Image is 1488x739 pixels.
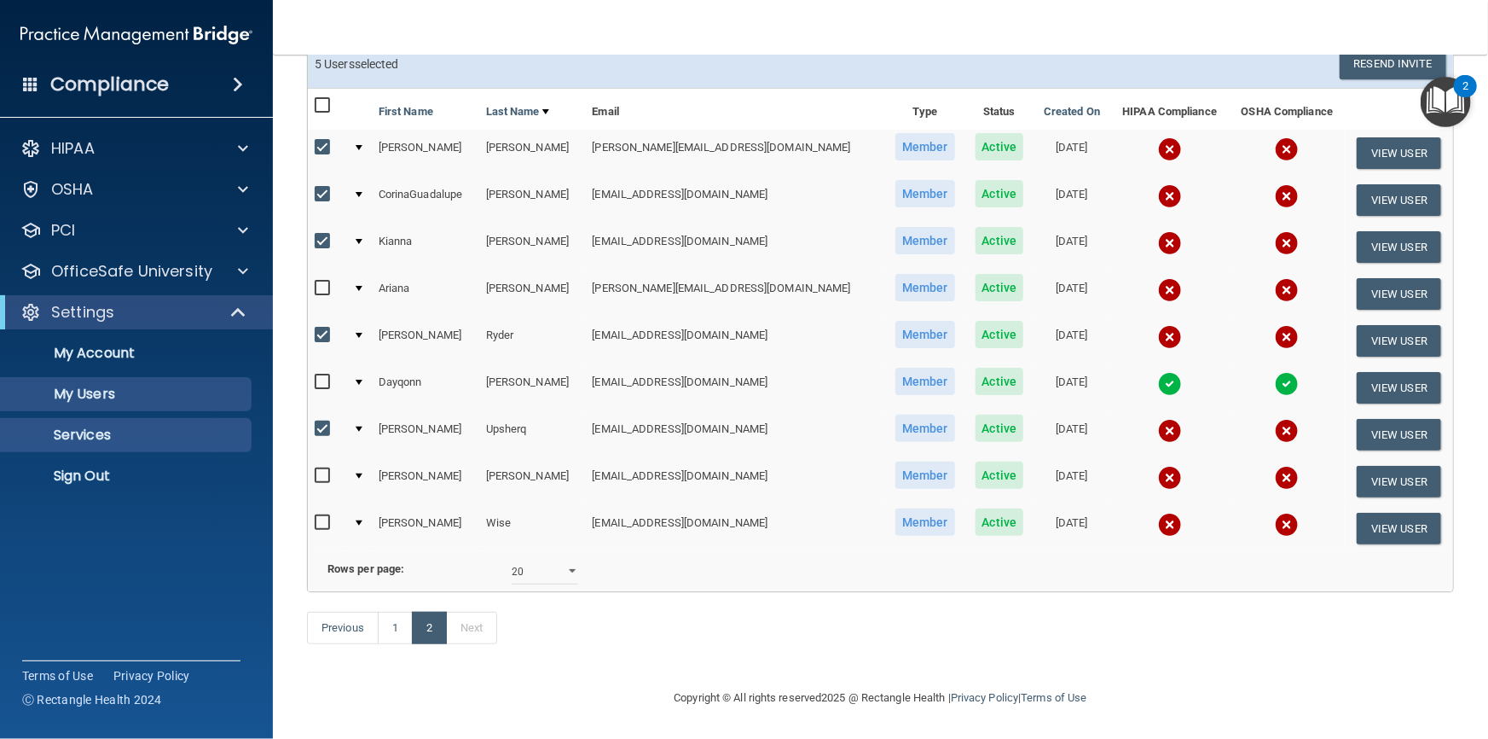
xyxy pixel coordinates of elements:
span: Active [976,462,1024,489]
img: tick.e7d51cea.svg [1275,372,1299,396]
span: Member [895,462,955,489]
td: [EMAIL_ADDRESS][DOMAIN_NAME] [586,364,885,411]
a: 1 [378,612,413,644]
td: Dayqonn [372,364,479,411]
td: [PERSON_NAME] [479,458,586,505]
a: HIPAA [20,138,248,159]
td: [PERSON_NAME] [479,224,586,271]
img: cross.ca9f0e7f.svg [1275,466,1299,490]
img: cross.ca9f0e7f.svg [1275,278,1299,302]
td: [PERSON_NAME] [479,364,586,411]
img: cross.ca9f0e7f.svg [1158,466,1182,490]
th: Type [885,89,965,130]
p: OSHA [51,179,94,200]
p: OfficeSafe University [51,261,212,282]
span: Active [976,368,1024,395]
td: [EMAIL_ADDRESS][DOMAIN_NAME] [586,458,885,505]
a: Privacy Policy [113,667,190,684]
button: View User [1357,513,1441,544]
button: View User [1357,419,1441,451]
td: [PERSON_NAME] [372,505,479,551]
div: 2 [1462,86,1468,108]
td: [PERSON_NAME][EMAIL_ADDRESS][DOMAIN_NAME] [586,271,885,317]
b: Rows per page: [327,562,404,575]
button: View User [1357,372,1441,404]
a: First Name [379,102,433,122]
td: [PERSON_NAME] [372,411,479,458]
span: Member [895,509,955,536]
img: cross.ca9f0e7f.svg [1275,325,1299,349]
td: [EMAIL_ADDRESS][DOMAIN_NAME] [586,177,885,224]
iframe: Drift Widget Chat Controller [1193,618,1468,686]
button: View User [1357,184,1441,216]
th: HIPAA Compliance [1110,89,1229,130]
img: cross.ca9f0e7f.svg [1158,419,1182,443]
td: [PERSON_NAME] [479,271,586,317]
img: cross.ca9f0e7f.svg [1275,513,1299,537]
button: View User [1357,278,1441,310]
span: Active [976,180,1024,207]
img: cross.ca9f0e7f.svg [1158,325,1182,349]
a: Terms of Use [1021,691,1086,704]
td: Upsherq [479,411,586,458]
a: 2 [412,612,447,644]
button: Resend Invite [1340,48,1446,79]
th: OSHA Compliance [1230,89,1346,130]
a: Created On [1044,102,1100,122]
td: [EMAIL_ADDRESS][DOMAIN_NAME] [586,505,885,551]
h6: 5 User selected [315,58,868,71]
a: OfficeSafe University [20,261,248,282]
p: HIPAA [51,138,95,159]
td: [DATE] [1033,411,1110,458]
p: Services [11,427,244,444]
a: OSHA [20,179,248,200]
td: Ariana [372,271,479,317]
th: Status [965,89,1033,130]
span: Member [895,274,955,301]
td: [EMAIL_ADDRESS][DOMAIN_NAME] [586,317,885,364]
a: Terms of Use [22,667,93,684]
span: Member [895,227,955,254]
td: [PERSON_NAME] [372,458,479,505]
img: PMB logo [20,18,252,52]
img: cross.ca9f0e7f.svg [1158,137,1182,161]
td: [PERSON_NAME][EMAIL_ADDRESS][DOMAIN_NAME] [586,130,885,177]
a: PCI [20,220,248,241]
img: cross.ca9f0e7f.svg [1158,231,1182,255]
span: Member [895,368,955,395]
img: cross.ca9f0e7f.svg [1275,231,1299,255]
span: Member [895,321,955,348]
p: My Account [11,345,244,362]
p: Sign Out [11,468,244,485]
span: Active [976,509,1024,536]
td: [DATE] [1033,505,1110,551]
p: Settings [51,302,114,323]
img: cross.ca9f0e7f.svg [1158,278,1182,302]
td: [EMAIL_ADDRESS][DOMAIN_NAME] [586,224,885,271]
span: Active [976,321,1024,348]
img: cross.ca9f0e7f.svg [1158,184,1182,208]
a: Last Name [486,102,549,122]
a: Privacy Policy [951,691,1018,704]
div: Copyright © All rights reserved 2025 @ Rectangle Health | | [570,671,1192,725]
button: Open Resource Center, 2 new notifications [1421,77,1471,127]
span: Active [976,133,1024,160]
td: [DATE] [1033,271,1110,317]
td: [EMAIL_ADDRESS][DOMAIN_NAME] [586,411,885,458]
img: cross.ca9f0e7f.svg [1275,419,1299,443]
a: Previous [307,612,379,644]
td: Kianna [372,224,479,271]
a: Settings [20,302,247,323]
td: [DATE] [1033,458,1110,505]
td: [DATE] [1033,177,1110,224]
button: View User [1357,325,1441,357]
span: Member [895,180,955,207]
th: Email [586,89,885,130]
img: cross.ca9f0e7f.svg [1158,513,1182,537]
td: [PERSON_NAME] [372,130,479,177]
span: Member [895,415,955,442]
td: [PERSON_NAME] [479,130,586,177]
span: s [349,57,355,71]
p: My Users [11,386,244,403]
td: Ryder [479,317,586,364]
